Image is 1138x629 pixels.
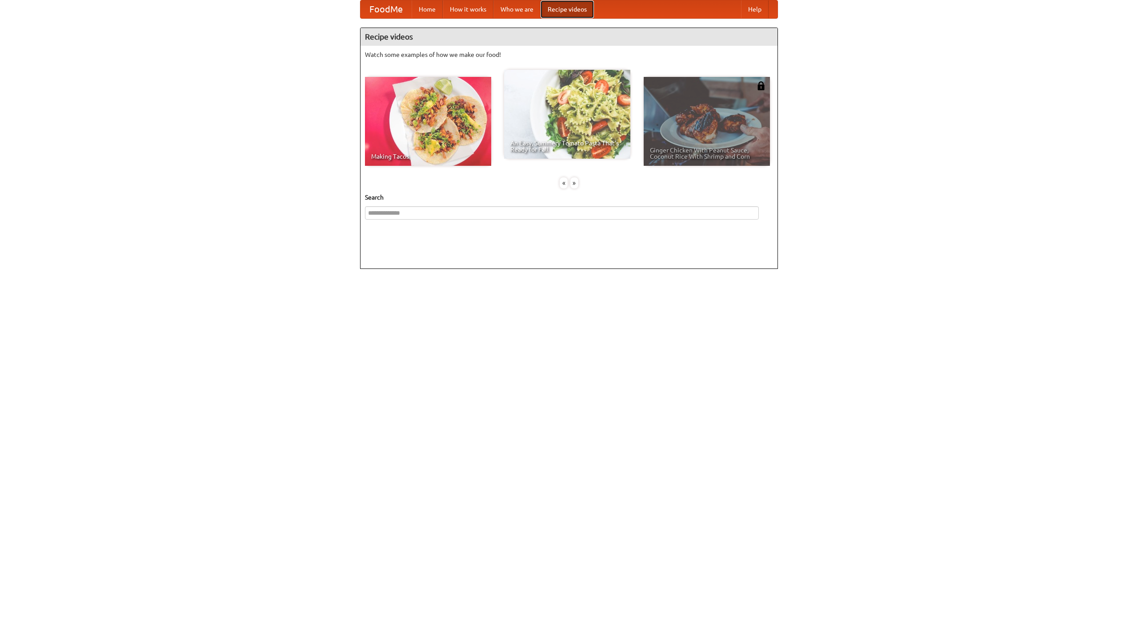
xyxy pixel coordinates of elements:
div: « [560,177,568,188]
p: Watch some examples of how we make our food! [365,50,773,59]
a: Home [412,0,443,18]
h5: Search [365,193,773,202]
a: Help [741,0,769,18]
a: Who we are [493,0,541,18]
a: How it works [443,0,493,18]
span: An Easy, Summery Tomato Pasta That's Ready for Fall [510,140,624,152]
img: 483408.png [757,81,765,90]
a: An Easy, Summery Tomato Pasta That's Ready for Fall [504,70,630,159]
a: Making Tacos [365,77,491,166]
span: Making Tacos [371,153,485,160]
div: » [570,177,578,188]
a: Recipe videos [541,0,594,18]
h4: Recipe videos [361,28,777,46]
a: FoodMe [361,0,412,18]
